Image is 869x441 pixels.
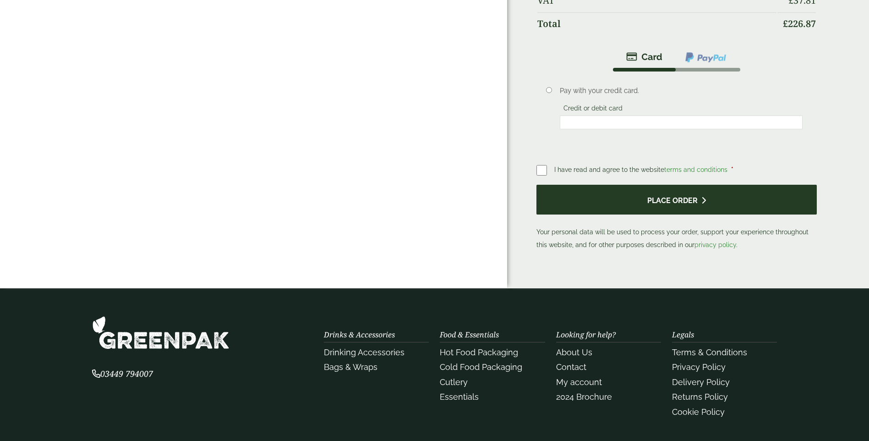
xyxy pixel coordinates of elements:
img: stripe.png [626,51,662,62]
a: Cold Food Packaging [440,362,522,372]
a: 2024 Brochure [556,392,612,402]
a: terms and conditions [664,166,727,173]
a: Contact [556,362,586,372]
a: 03449 794007 [92,370,153,379]
iframe: Secure card payment input frame [563,118,800,127]
a: Privacy Policy [672,362,726,372]
a: Terms & Conditions [672,347,747,357]
a: privacy policy [694,241,736,248]
a: Drinking Accessories [324,347,404,357]
th: Total [537,12,777,35]
a: Cutlery [440,377,468,387]
a: My account [556,377,602,387]
a: Delivery Policy [672,377,730,387]
span: I have read and agree to the website [554,166,729,173]
p: Pay with your credit card. [560,86,803,96]
a: Hot Food Packaging [440,347,518,357]
img: GreenPak Supplies [92,316,230,349]
span: £ [783,17,788,30]
a: About Us [556,347,592,357]
a: Returns Policy [672,392,728,402]
a: Essentials [440,392,479,402]
button: Place order [536,185,817,215]
a: Cookie Policy [672,407,725,417]
bdi: 226.87 [783,17,816,30]
a: Bags & Wraps [324,362,377,372]
label: Credit or debit card [560,105,626,115]
span: 03449 794007 [92,368,153,379]
abbr: required [731,166,733,173]
p: Your personal data will be used to process your order, support your experience throughout this we... [536,185,817,251]
img: ppcp-gateway.png [684,51,727,63]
